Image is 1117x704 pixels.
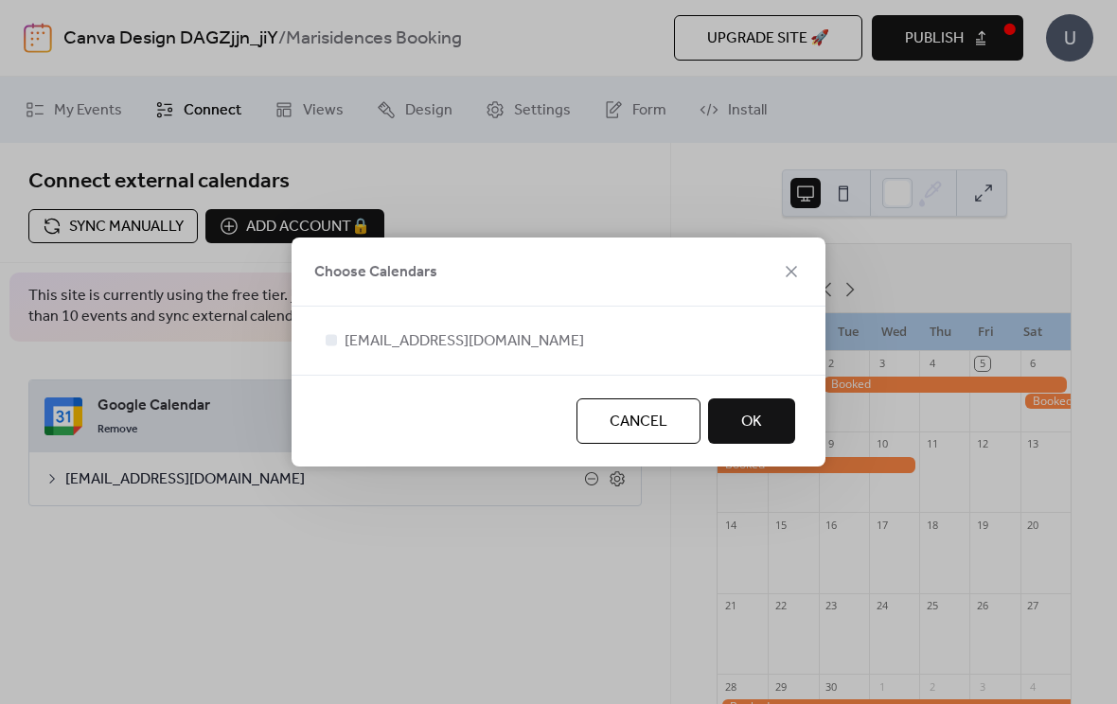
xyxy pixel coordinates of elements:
button: OK [708,398,795,444]
span: [EMAIL_ADDRESS][DOMAIN_NAME] [345,330,584,353]
button: Cancel [576,398,700,444]
span: Cancel [610,411,667,433]
span: OK [741,411,762,433]
span: Choose Calendars [314,261,437,284]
